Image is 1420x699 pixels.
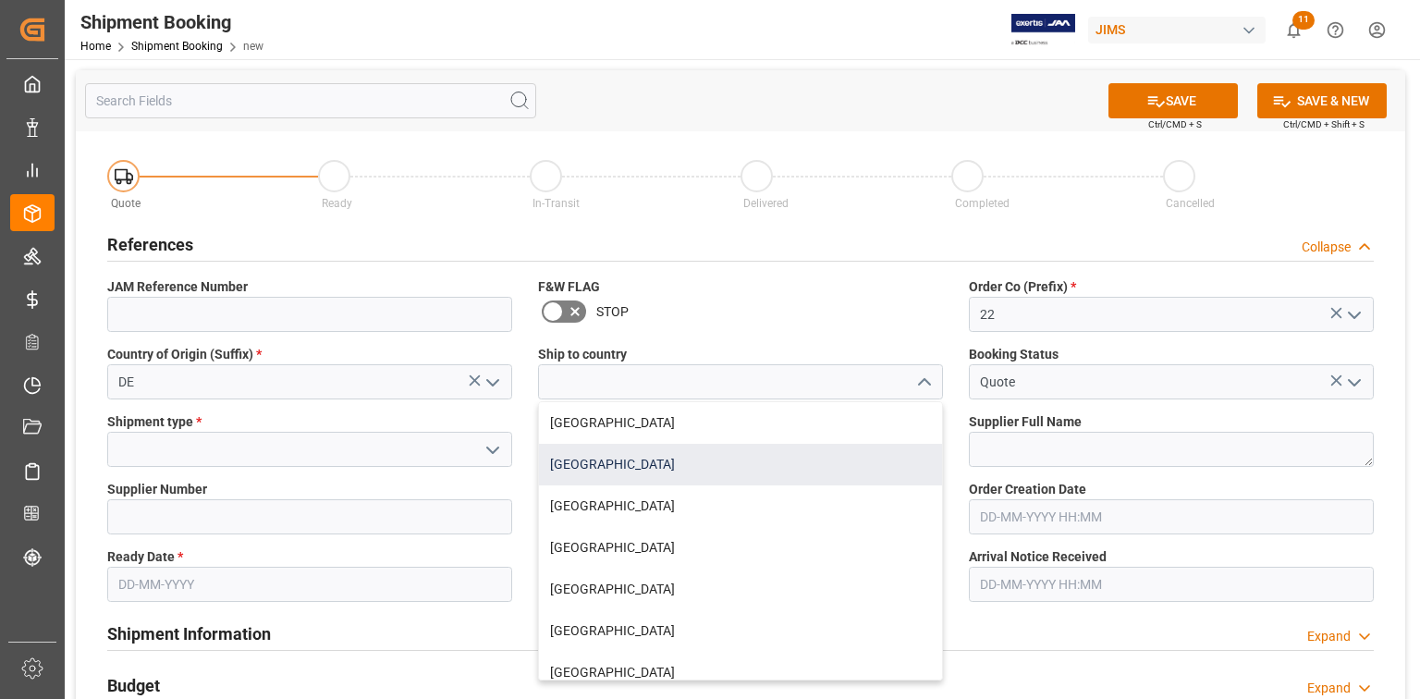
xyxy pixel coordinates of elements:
[539,485,942,527] div: [GEOGRAPHIC_DATA]
[539,652,942,693] div: [GEOGRAPHIC_DATA]
[969,345,1059,364] span: Booking Status
[107,480,207,499] span: Supplier Number
[539,444,942,485] div: [GEOGRAPHIC_DATA]
[1011,14,1075,46] img: Exertis%20JAM%20-%20Email%20Logo.jpg_1722504956.jpg
[743,197,789,210] span: Delivered
[909,368,936,397] button: close menu
[478,368,506,397] button: open menu
[107,567,512,602] input: DD-MM-YYYY
[955,197,1010,210] span: Completed
[80,8,263,36] div: Shipment Booking
[1307,679,1351,698] div: Expand
[1340,300,1367,329] button: open menu
[538,345,627,364] span: Ship to country
[1088,12,1273,47] button: JIMS
[539,569,942,610] div: [GEOGRAPHIC_DATA]
[107,673,160,698] h2: Budget
[131,40,223,53] a: Shipment Booking
[107,412,202,432] span: Shipment type
[322,197,352,210] span: Ready
[1273,9,1315,51] button: show 11 new notifications
[107,364,512,399] input: Type to search/select
[539,402,942,444] div: [GEOGRAPHIC_DATA]
[969,499,1374,534] input: DD-MM-YYYY HH:MM
[538,277,600,297] span: F&W FLAG
[1166,197,1215,210] span: Cancelled
[539,610,942,652] div: [GEOGRAPHIC_DATA]
[539,527,942,569] div: [GEOGRAPHIC_DATA]
[1283,117,1365,131] span: Ctrl/CMD + Shift + S
[969,480,1086,499] span: Order Creation Date
[478,435,506,464] button: open menu
[107,277,248,297] span: JAM Reference Number
[1340,368,1367,397] button: open menu
[85,83,536,118] input: Search Fields
[1307,627,1351,646] div: Expand
[107,621,271,646] h2: Shipment Information
[1148,117,1202,131] span: Ctrl/CMD + S
[1302,238,1351,257] div: Collapse
[107,232,193,257] h2: References
[532,197,580,210] span: In-Transit
[1108,83,1238,118] button: SAVE
[969,412,1082,432] span: Supplier Full Name
[1292,11,1315,30] span: 11
[80,40,111,53] a: Home
[969,547,1107,567] span: Arrival Notice Received
[1088,17,1266,43] div: JIMS
[1315,9,1356,51] button: Help Center
[111,197,141,210] span: Quote
[1257,83,1387,118] button: SAVE & NEW
[969,277,1076,297] span: Order Co (Prefix)
[596,302,629,322] span: STOP
[107,345,262,364] span: Country of Origin (Suffix)
[107,547,183,567] span: Ready Date
[969,567,1374,602] input: DD-MM-YYYY HH:MM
